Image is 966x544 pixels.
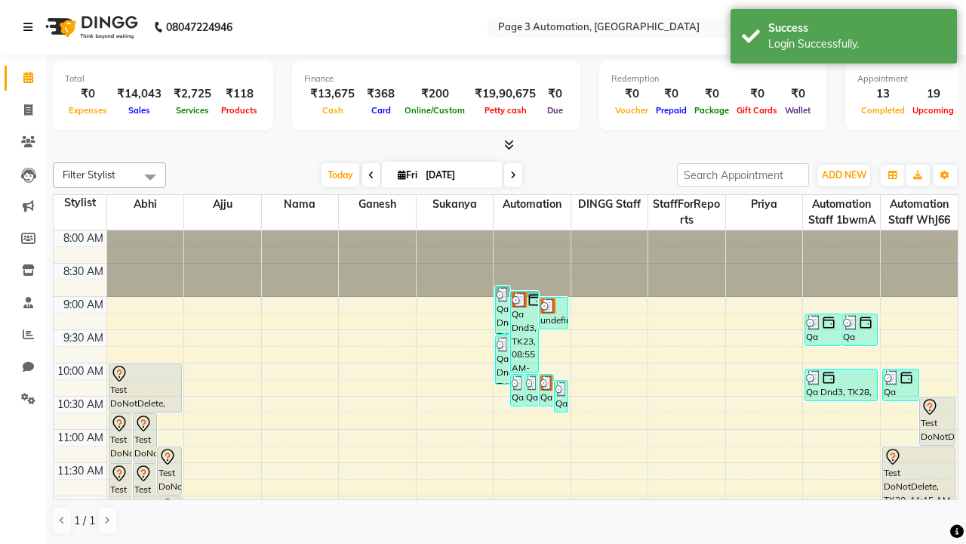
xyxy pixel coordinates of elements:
span: 1 / 1 [74,513,95,529]
div: ₹2,725 [168,85,217,103]
div: Stylist [54,195,106,211]
span: Automation Staff 1bwmA [803,195,880,230]
div: Test DoNotDelete, TK20, 11:15 AM-12:15 PM, Hair Cut-Women [883,447,955,512]
span: Ganesh [339,195,416,214]
div: ₹0 [65,85,111,103]
div: Qa Dnd3, TK27, 10:05 AM-10:35 AM, Hair cut Below 12 years (Boy) [883,369,918,400]
span: Automation [494,195,571,214]
div: ₹200 [401,85,469,103]
div: ₹118 [217,85,261,103]
div: Finance [304,73,568,85]
span: Filter Stylist [63,168,115,181]
span: Abhi [107,195,184,214]
div: ₹14,043 [111,85,168,103]
div: Test DoNotDelete, TK20, 10:30 AM-11:15 AM, Hair Cut-Men [920,397,955,445]
span: Sales [125,105,154,116]
div: Login Successfully. [768,36,946,52]
div: Test DoNotDelete, TK11, 11:15 AM-12:00 PM, Hair Cut-Men [158,447,180,495]
div: Test DoNotDelete, TK07, 11:30 AM-12:30 PM, Hair Cut-Women [109,464,132,528]
div: Total [65,73,261,85]
div: Qa Dnd3, TK29, 10:10 AM-10:40 AM, Hair cut Below 12 years (Boy) [540,375,552,406]
div: 13 [857,85,909,103]
div: 11:00 AM [54,430,106,446]
span: Wallet [781,105,814,116]
div: 8:00 AM [60,230,106,246]
div: ₹0 [611,85,652,103]
span: Prepaid [652,105,691,116]
span: Petty cash [481,105,531,116]
div: Qa Dnd3, TK25, 09:15 AM-09:45 AM, Hair Cut By Expert-Men [842,314,878,345]
b: 08047224946 [166,6,232,48]
span: Sukanya [417,195,494,214]
span: Nama [262,195,339,214]
span: Products [217,105,261,116]
span: Automation Staff WhJ66 [881,195,958,230]
span: StaffForReports [648,195,725,230]
span: ADD NEW [822,169,866,181]
div: 9:00 AM [60,297,106,313]
span: Fri [394,169,421,181]
div: Test DoNotDelete, TK14, 10:45 AM-11:30 AM, Hair Cut-Men [134,414,156,462]
span: Cash [318,105,347,116]
span: Voucher [611,105,652,116]
div: Qa Dnd3, TK28, 10:05 AM-10:35 AM, Hair cut Below 12 years (Boy) [805,369,877,400]
div: 8:30 AM [60,264,106,280]
span: Online/Custom [401,105,469,116]
div: Qa Dnd3, TK24, 09:15 AM-09:45 AM, Hair cut Below 12 years (Boy) [805,314,841,345]
div: 11:30 AM [54,463,106,479]
div: 9:30 AM [60,330,106,346]
div: 12:00 PM [55,496,106,512]
div: ₹19,90,675 [469,85,542,103]
span: Upcoming [909,105,958,116]
div: Qa Dnd3, TK23, 08:55 AM-10:10 AM, Hair Cut By Expert-Men,Hair Cut-Men [511,292,539,372]
span: Due [543,105,567,116]
span: Gift Cards [733,105,781,116]
div: ₹0 [781,85,814,103]
div: Qa Dnd3, TK22, 08:50 AM-09:35 AM, Hair Cut-Men [496,286,509,334]
div: Redemption [611,73,814,85]
div: ₹0 [652,85,691,103]
div: Test DoNotDelete, TK15, 10:00 AM-10:45 AM, Hair Cut-Men [109,364,181,412]
span: Expenses [65,105,111,116]
div: ₹368 [361,85,401,103]
div: ₹13,675 [304,85,361,103]
span: Ajju [184,195,261,214]
div: Qa Dnd3, TK31, 10:10 AM-10:40 AM, Hair cut Below 12 years (Boy) [525,375,538,406]
span: Card [368,105,395,116]
span: Package [691,105,733,116]
div: Success [768,20,946,36]
input: Search Appointment [677,163,809,187]
div: ₹0 [691,85,733,103]
div: 10:00 AM [54,363,106,379]
div: 19 [909,85,958,103]
span: Services [172,105,213,116]
input: 2025-10-03 [421,164,497,187]
div: undefined, TK21, 09:00 AM-09:30 AM, Hair cut Below 12 years (Boy) [540,298,568,329]
div: 10:30 AM [54,397,106,413]
span: Completed [857,105,909,116]
span: Priya [726,195,803,214]
div: Test DoNotDelete, TK12, 11:30 AM-12:15 PM, Hair Cut-Men [134,464,156,512]
span: Today [321,163,359,187]
div: Qa Dnd3, TK26, 09:35 AM-10:20 AM, Hair Cut-Men [496,336,509,384]
button: ADD NEW [818,165,870,186]
img: logo [38,6,142,48]
div: Test DoNotDelete, TK07, 10:45 AM-11:30 AM, Hair Cut-Men [109,414,132,462]
div: ₹0 [733,85,781,103]
span: DINGG Staff [571,195,648,214]
div: Qa Dnd3, TK32, 10:15 AM-10:45 AM, Hair cut Below 12 years (Boy) [555,381,568,412]
div: ₹0 [542,85,568,103]
div: Qa Dnd3, TK30, 10:10 AM-10:40 AM, Hair cut Below 12 years (Boy) [511,375,524,406]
